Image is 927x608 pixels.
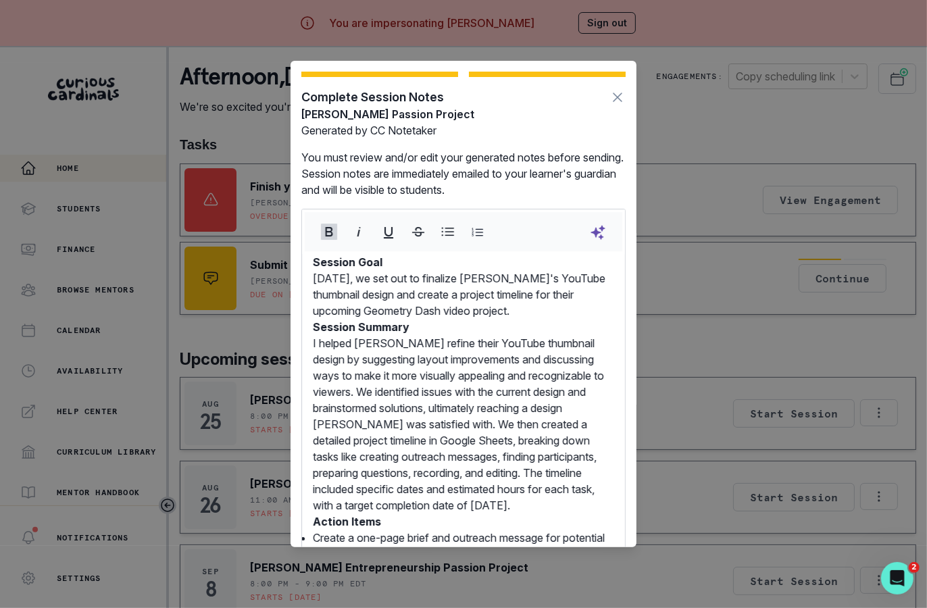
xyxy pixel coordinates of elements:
[313,515,381,528] strong: Action Items
[301,122,626,138] p: Generated by CC Notetaker
[301,149,626,198] p: You must review and/or edit your generated notes before sending. Session notes are immediately em...
[609,88,626,106] button: Button to close modal
[313,255,382,269] strong: Session Goal
[313,335,614,513] p: I helped [PERSON_NAME] refine their YouTube thumbnail design by suggesting layout improvements an...
[909,562,920,573] span: 2
[313,270,614,319] p: [DATE], we set out to finalize [PERSON_NAME]'s YouTube thumbnail design and create a project time...
[313,320,409,334] strong: Session Summary
[881,562,913,594] iframe: Intercom live chat
[301,106,626,122] p: [PERSON_NAME] Passion Project
[313,530,614,562] p: Create a one-page brief and outreach message for potential video participants by [DATE] (estimate...
[301,88,444,106] p: Complete Session Notes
